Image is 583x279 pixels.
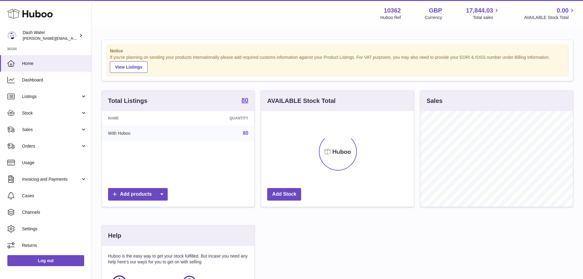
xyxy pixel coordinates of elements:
[102,111,182,125] th: Name
[22,243,87,248] span: Returns
[380,15,401,21] div: Huboo Ref
[524,6,576,21] a: 0.00 AVAILABLE Stock Total
[102,125,182,141] td: With Huboo
[22,226,87,232] span: Settings
[22,77,87,83] span: Dashboard
[110,55,565,73] div: If you're planning on sending your products internationally please add required customs informati...
[466,6,500,21] a: 17,844.03 Total sales
[473,15,500,21] span: Total sales
[267,188,301,201] a: Add Stock
[22,209,87,215] span: Channels
[427,97,443,105] h3: Sales
[425,15,442,21] div: Currency
[7,255,84,266] a: Log out
[108,232,121,240] h3: Help
[23,36,123,41] span: [PERSON_NAME][EMAIL_ADDRESS][DOMAIN_NAME]
[22,143,80,149] span: Orders
[23,30,78,41] div: Dash Water
[466,6,493,15] span: 17,844.03
[108,188,168,201] a: Add products
[182,111,254,125] th: Quantity
[429,6,442,15] strong: GBP
[241,97,248,103] strong: 80
[22,160,87,166] span: Usage
[22,193,87,199] span: Cases
[384,6,401,15] strong: 10362
[22,61,87,66] span: Home
[557,6,569,15] span: 0.00
[7,31,17,40] img: james@dash-water.com
[108,253,248,265] p: Huboo is the easy way to get your stock fulfilled. But incase you need any help here's our ways f...
[22,127,80,133] span: Sales
[110,61,148,73] a: View Listings
[524,15,576,21] span: AVAILABLE Stock Total
[22,110,80,116] span: Stock
[110,48,565,54] strong: Notice
[108,97,148,105] h3: Total Listings
[22,94,80,100] span: Listings
[241,97,248,104] a: 80
[22,176,80,182] span: Invoicing and Payments
[243,130,249,136] a: 80
[267,97,335,105] h3: AVAILABLE Stock Total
